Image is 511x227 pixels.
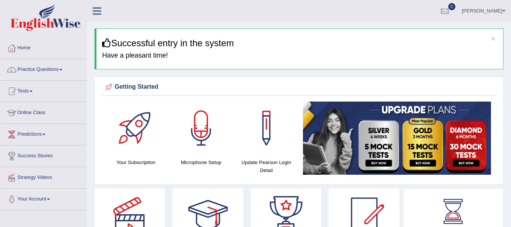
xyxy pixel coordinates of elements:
[0,38,87,56] a: Home
[238,158,295,174] h4: Update Pearson Login Detail
[102,38,497,48] h3: Successful entry in the system
[103,81,495,93] div: Getting Started
[102,52,497,59] h4: Have a pleasant time!
[107,158,165,166] h4: Your Subscription
[0,81,87,100] a: Tests
[0,189,87,208] a: Your Account
[0,102,87,121] a: Online Class
[172,158,230,166] h4: Microphone Setup
[0,124,87,143] a: Predictions
[0,146,87,164] a: Success Stories
[303,102,491,175] img: small5.jpg
[0,59,87,78] a: Practice Questions
[0,167,87,186] a: Strategy Videos
[448,3,456,10] span: 0
[491,34,495,42] button: ×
